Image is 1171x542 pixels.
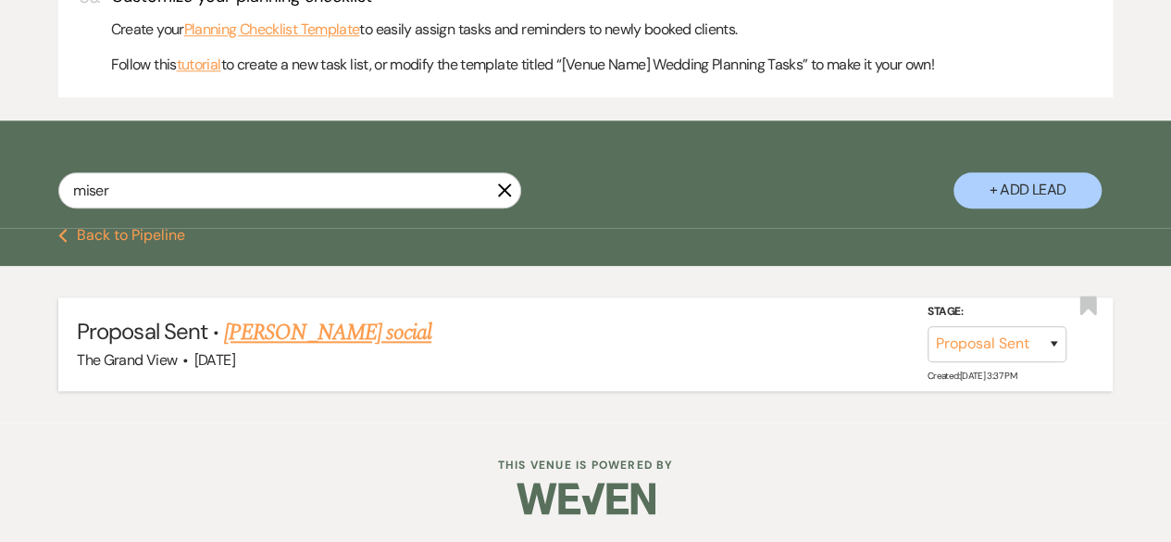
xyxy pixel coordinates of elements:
[953,172,1102,208] button: + Add Lead
[111,18,1102,42] p: Create your to easily assign tasks and reminders to newly booked clients.
[517,466,655,531] img: Weven Logo
[77,317,207,346] span: Proposal Sent
[194,350,235,370] span: [DATE]
[111,53,1102,77] p: Follow this to create a new task list, or modify the template titled “[Venue Name] Wedding Planni...
[77,350,177,370] span: The Grand View
[928,370,1016,382] span: Created: [DATE] 3:37 PM
[928,302,1066,322] label: Stage:
[58,172,521,208] input: Search by name, event date, email address or phone number
[58,228,185,243] button: Back to Pipeline
[184,18,360,42] a: Planning Checklist Template
[224,316,431,349] a: [PERSON_NAME] social
[177,53,221,77] a: tutorial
